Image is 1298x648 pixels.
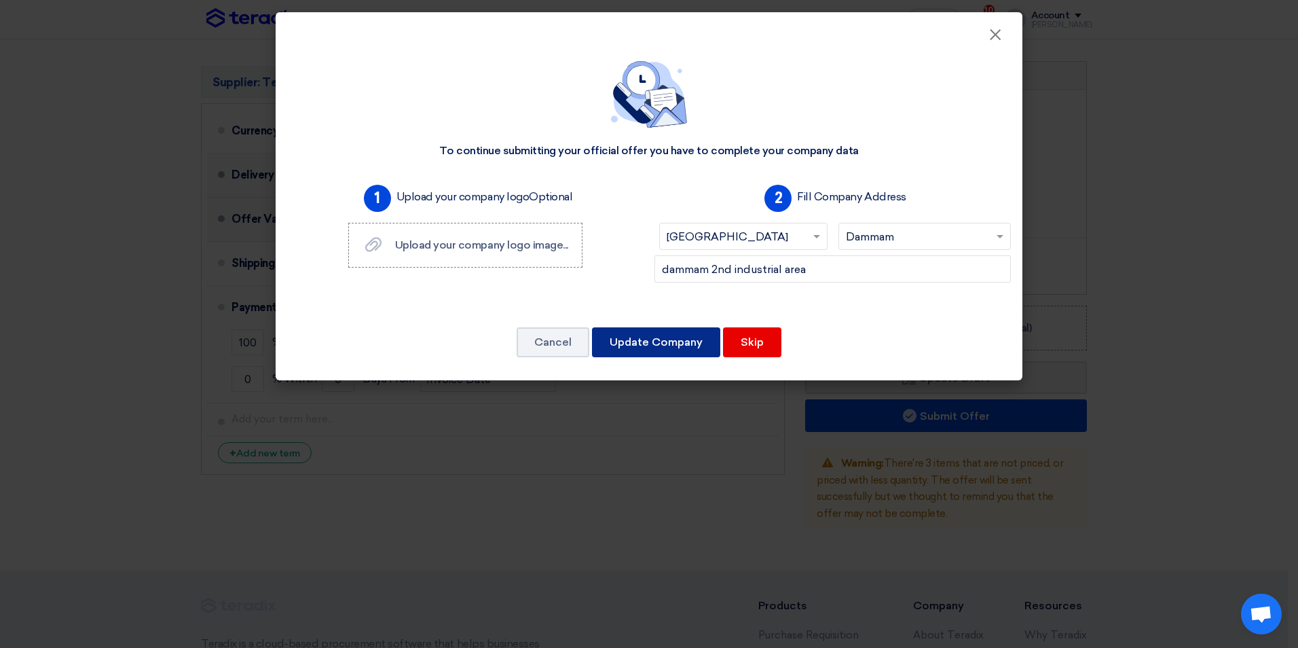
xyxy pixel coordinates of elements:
span: Optional [529,190,572,203]
button: Close [978,22,1013,49]
button: Update Company [592,327,720,357]
span: Upload your company logo image... [395,238,568,251]
button: Skip [723,327,781,357]
span: × [988,24,1002,52]
label: Fill Company Address [797,189,906,205]
input: Add company main address [654,255,1011,283]
span: 2 [764,185,792,212]
button: Cancel [517,327,589,357]
span: 1 [364,185,391,212]
img: empty_state_contact.svg [611,61,687,128]
div: Open chat [1241,594,1282,634]
div: To continue submitting your official offer you have to complete your company data [439,144,858,158]
font: Upload your company logo [396,190,573,203]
